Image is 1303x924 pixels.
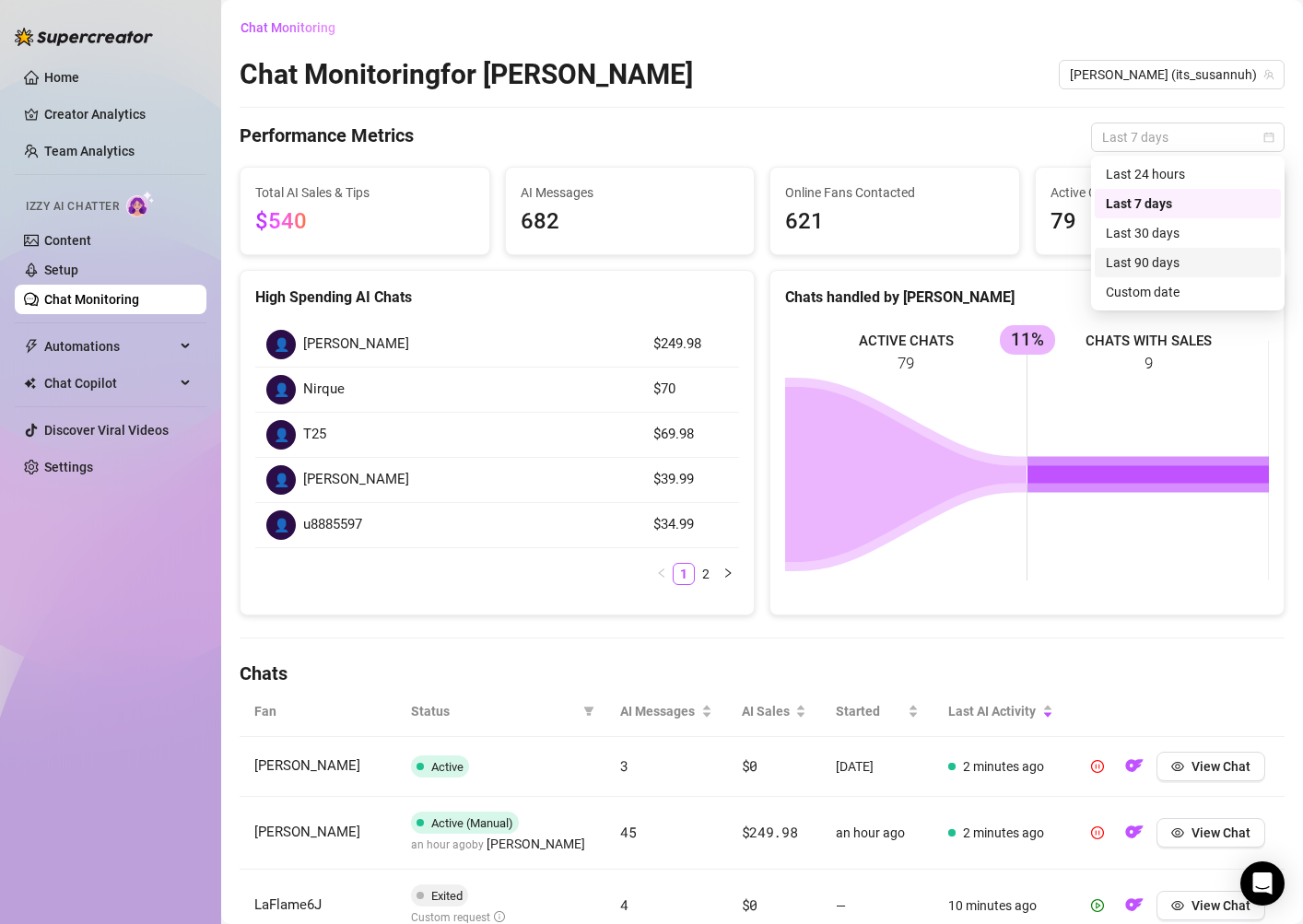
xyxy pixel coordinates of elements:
[656,567,667,579] span: left
[742,895,757,914] span: $0
[240,686,396,737] th: Fan
[785,286,1269,309] div: Chats handled by [PERSON_NAME]
[583,706,594,717] span: filter
[717,563,739,585] li: Next Page
[303,379,345,401] span: Nirque
[620,823,636,841] span: 45
[44,423,169,438] a: Discover Viral Videos
[15,28,153,46] img: logo-BBDzfeDw.svg
[1263,132,1274,143] span: calendar
[431,760,464,774] span: Active
[1120,763,1149,778] a: OF
[1095,189,1281,218] div: Last 7 days
[24,339,39,354] span: thunderbolt
[494,911,505,922] span: info-circle
[303,333,409,356] span: [PERSON_NAME]
[836,701,905,721] span: Started
[1171,760,1184,773] span: eye
[1171,899,1184,912] span: eye
[521,182,740,203] span: AI Messages
[605,686,727,737] th: AI Messages
[1106,164,1270,184] div: Last 24 hours
[44,70,79,85] a: Home
[742,823,798,841] span: $249.98
[673,563,695,585] li: 1
[722,567,734,579] span: right
[1191,759,1250,774] span: View Chat
[254,824,360,840] span: [PERSON_NAME]
[785,205,1004,240] span: 621
[266,330,296,359] div: 👤
[266,510,296,540] div: 👤
[620,701,698,721] span: AI Messages
[653,379,728,401] article: $70
[674,564,694,584] a: 1
[1125,895,1144,914] img: OF
[1120,752,1149,781] button: OF
[695,563,717,585] li: 2
[240,123,414,152] h4: Performance Metrics
[653,424,728,446] article: $69.98
[266,375,296,404] div: 👤
[717,563,739,585] button: right
[1051,205,1270,240] span: 79
[651,563,673,585] button: left
[742,756,757,775] span: $0
[266,420,296,450] div: 👤
[580,697,598,725] span: filter
[1106,282,1270,302] div: Custom date
[620,756,628,775] span: 3
[696,564,716,584] a: 2
[948,701,1039,721] span: Last AI Activity
[1125,756,1144,775] img: OF
[521,205,740,240] span: 682
[1106,252,1270,273] div: Last 90 days
[742,701,792,721] span: AI Sales
[821,737,934,797] td: [DATE]
[1091,760,1104,773] span: pause-circle
[963,825,1044,840] span: 2 minutes ago
[431,816,513,830] span: Active (Manual)
[1156,891,1265,920] button: View Chat
[1263,69,1274,80] span: team
[240,13,350,42] button: Chat Monitoring
[44,460,93,474] a: Settings
[785,182,1004,203] span: Online Fans Contacted
[303,469,409,491] span: [PERSON_NAME]
[727,686,821,737] th: AI Sales
[240,57,693,92] h2: Chat Monitoring for [PERSON_NAME]
[255,286,739,309] div: High Spending AI Chats
[933,686,1068,737] th: Last AI Activity
[1191,825,1250,840] span: View Chat
[1070,61,1274,88] span: Susanna (its_susannuh)
[1106,223,1270,243] div: Last 30 days
[1106,193,1270,214] div: Last 7 days
[1120,818,1149,848] button: OF
[487,834,585,854] span: [PERSON_NAME]
[1120,891,1149,920] button: OF
[254,757,360,774] span: [PERSON_NAME]
[240,661,1285,686] h4: Chats
[1156,752,1265,781] button: View Chat
[1120,902,1149,917] a: OF
[821,686,934,737] th: Started
[1095,248,1281,277] div: Last 90 days
[431,889,463,903] span: Exited
[44,292,139,307] a: Chat Monitoring
[24,377,36,390] img: Chat Copilot
[266,465,296,495] div: 👤
[303,424,326,446] span: T25
[653,333,728,356] article: $249.98
[254,896,322,913] span: LaFlame6J
[241,20,335,35] span: Chat Monitoring
[1191,898,1250,913] span: View Chat
[411,838,585,851] span: an hour ago by
[1091,826,1104,839] span: pause-circle
[1051,182,1270,203] span: Active Chats
[255,182,475,203] span: Total AI Sales & Tips
[1125,823,1144,841] img: OF
[26,198,119,216] span: Izzy AI Chatter
[620,895,628,914] span: 4
[1120,829,1149,844] a: OF
[411,911,505,924] span: Custom request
